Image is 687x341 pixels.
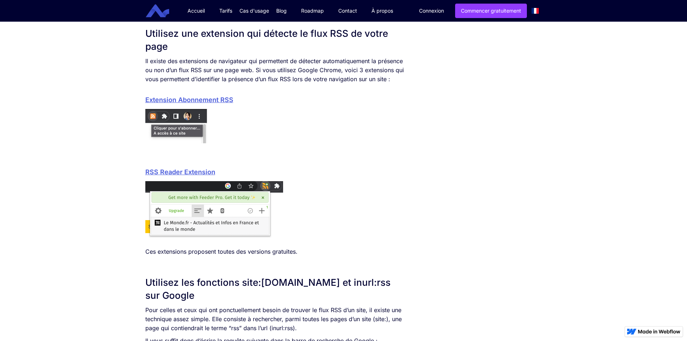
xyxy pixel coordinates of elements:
[145,260,408,269] p: ‍
[145,57,408,84] p: Il existe des extensions de navigateur qui permettent de détecter automatiquement la présence ou ...
[151,4,175,18] a: home
[239,7,269,14] div: Cas d'usage
[455,4,527,18] a: Commencer gratuitement
[638,329,681,334] img: Made in Webflow
[145,147,408,156] p: ‍
[145,27,408,53] h2: Utilisez une extension qui détecte le flux RSS de votre page
[145,247,408,256] p: Ces extensions proposent toutes des versions gratuites.
[145,168,215,176] a: RSS Reader Extension
[145,306,408,333] p: Pour celles et ceux qui ont ponctuellement besoin de trouver le flux RSS d’un site, il existe une...
[414,4,449,18] a: Connexion
[145,109,207,143] img: Capture d’écran montrant l’extension Abonnement RSS
[145,181,283,244] img: Capture d’écran montrant l’extension RSS Feed Reader
[145,276,408,302] h2: Utilisez les fonctions site:[DOMAIN_NAME] et inurl:rss sur Google
[145,96,233,104] a: Extension Abonnement RSS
